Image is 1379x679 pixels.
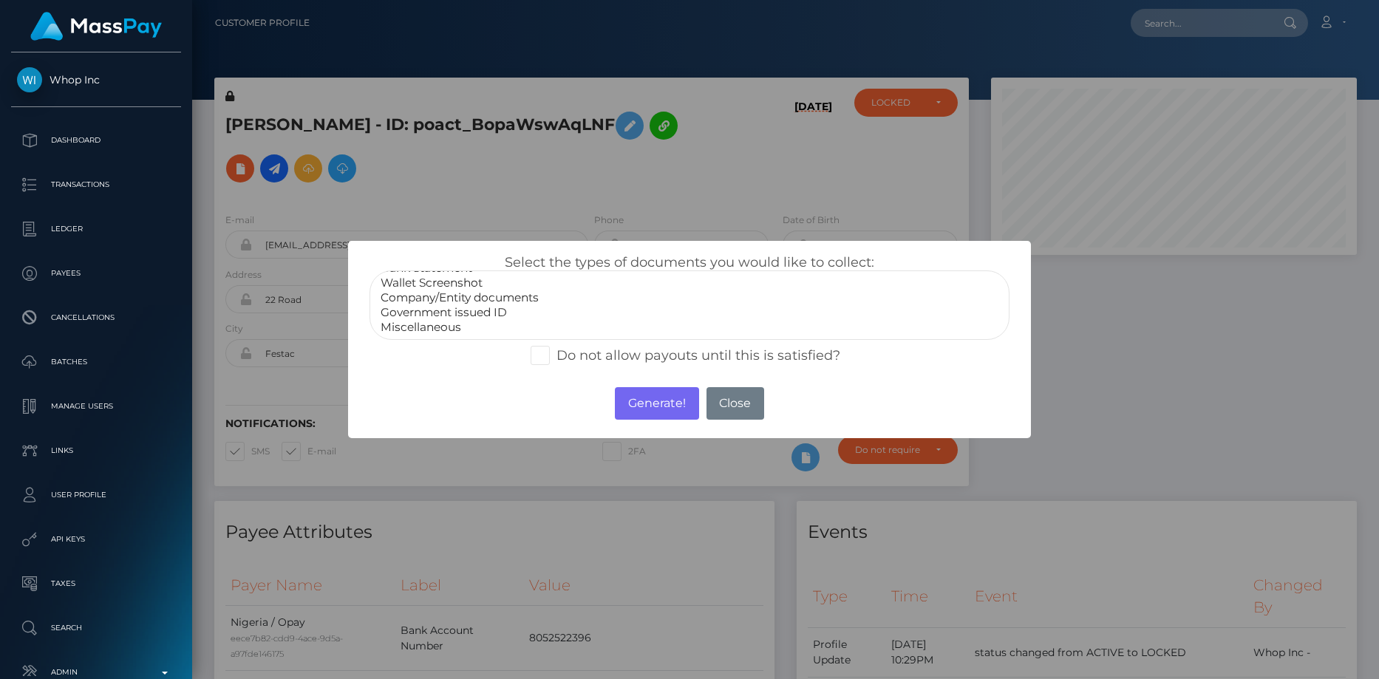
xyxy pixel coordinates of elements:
p: Batches [17,351,175,373]
option: Wallet Screenshot [379,276,1001,290]
button: Close [706,387,764,420]
p: Payees [17,262,175,284]
img: Whop Inc [17,67,42,92]
img: MassPay Logo [30,12,162,41]
option: Miscellaneous [379,320,1001,335]
p: User Profile [17,484,175,506]
p: Ledger [17,218,175,240]
p: Taxes [17,573,175,595]
div: Select the types of documents you would like to collect: [358,254,1021,340]
option: Company/Entity documents [379,290,1001,305]
span: Whop Inc [11,73,181,86]
p: Transactions [17,174,175,196]
p: Search [17,617,175,639]
p: Cancellations [17,307,175,329]
label: Do not allow payouts until this is satisfied? [531,346,840,365]
select: < [370,270,1010,340]
option: Government issued ID [379,305,1001,320]
p: Dashboard [17,129,175,151]
p: Links [17,440,175,462]
button: Generate! [615,387,698,420]
p: API Keys [17,528,175,550]
p: Manage Users [17,395,175,417]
